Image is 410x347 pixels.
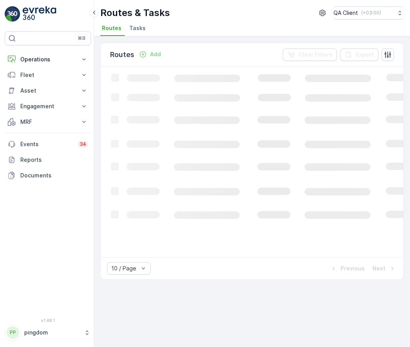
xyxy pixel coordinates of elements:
[24,329,80,336] p: pingdom
[298,51,332,59] p: Clear Filters
[5,67,91,83] button: Fleet
[20,140,73,148] p: Events
[136,50,164,59] button: Add
[7,326,19,339] div: PP
[5,324,91,341] button: PPpingdom
[80,141,86,147] p: 34
[372,264,397,273] button: Next
[20,71,75,79] p: Fleet
[361,10,381,16] p: ( +03:00 )
[110,49,134,60] p: Routes
[20,118,75,126] p: MRF
[5,152,91,168] a: Reports
[283,48,337,61] button: Clear Filters
[150,50,161,58] p: Add
[5,168,91,183] a: Documents
[20,55,75,63] p: Operations
[20,172,88,179] p: Documents
[340,265,365,272] p: Previous
[5,114,91,130] button: MRF
[356,51,374,59] p: Export
[129,24,146,32] span: Tasks
[20,156,88,164] p: Reports
[333,6,404,20] button: QA Client(+03:00)
[340,48,378,61] button: Export
[23,6,56,22] img: logo_light-DOdMpM7g.png
[20,102,75,110] p: Engagement
[5,98,91,114] button: Engagement
[5,52,91,67] button: Operations
[373,265,385,272] p: Next
[102,24,121,32] span: Routes
[5,136,91,152] a: Events34
[5,6,20,22] img: logo
[5,318,91,323] span: v 1.48.1
[5,83,91,98] button: Asset
[100,7,170,19] p: Routes & Tasks
[20,87,75,95] p: Asset
[78,35,86,41] p: ⌘B
[329,264,365,273] button: Previous
[333,9,358,17] p: QA Client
